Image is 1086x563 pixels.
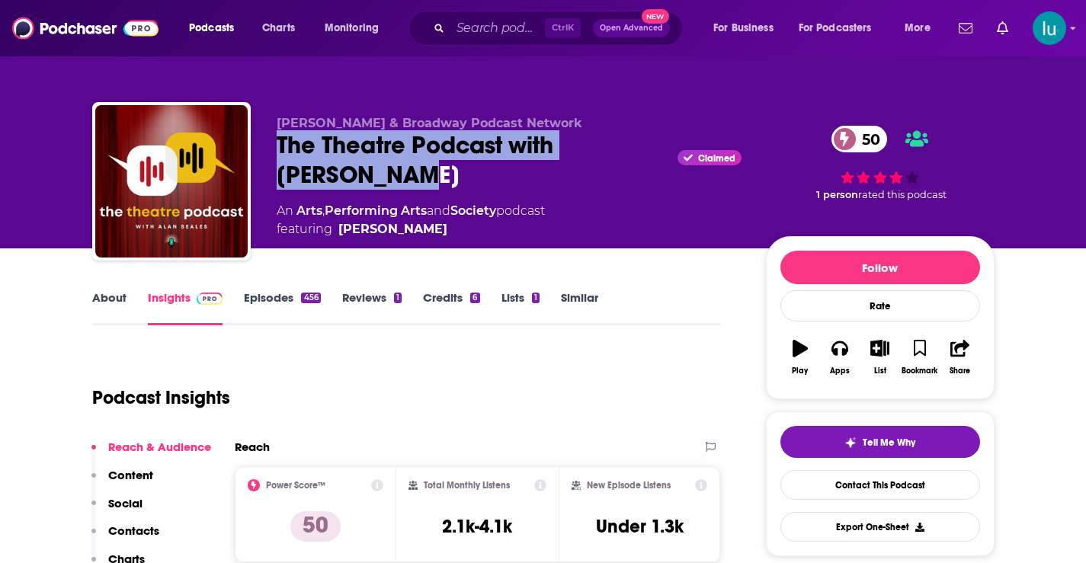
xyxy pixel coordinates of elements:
[12,14,159,43] img: Podchaser - Follow, Share and Rate Podcasts
[91,496,143,524] button: Social
[991,15,1014,41] a: Show notifications dropdown
[1033,11,1066,45] span: Logged in as lusodano
[874,366,886,376] div: List
[831,126,888,152] a: 50
[789,16,894,40] button: open menu
[189,18,234,39] span: Podcasts
[863,437,915,449] span: Tell Me Why
[830,366,850,376] div: Apps
[290,511,341,542] p: 50
[816,189,858,200] span: 1 person
[338,220,447,238] a: Alan Seales
[902,366,937,376] div: Bookmark
[235,440,270,454] h2: Reach
[197,293,223,305] img: Podchaser Pro
[394,293,402,303] div: 1
[427,203,450,218] span: and
[950,366,970,376] div: Share
[423,290,479,325] a: Credits6
[1033,11,1066,45] img: User Profile
[698,155,735,162] span: Claimed
[860,330,899,385] button: List
[858,189,947,200] span: rated this podcast
[277,220,545,238] span: featuring
[587,480,671,491] h2: New Episode Listens
[148,290,223,325] a: InsightsPodchaser Pro
[780,251,980,284] button: Follow
[423,11,697,46] div: Search podcasts, credits, & more...
[820,330,860,385] button: Apps
[92,290,127,325] a: About
[780,330,820,385] button: Play
[642,9,669,24] span: New
[900,330,940,385] button: Bookmark
[424,480,510,491] h2: Total Monthly Listens
[178,16,254,40] button: open menu
[301,293,320,303] div: 456
[277,202,545,238] div: An podcast
[314,16,399,40] button: open menu
[91,440,211,468] button: Reach & Audience
[108,440,211,454] p: Reach & Audience
[905,18,931,39] span: More
[277,116,582,130] span: [PERSON_NAME] & Broadway Podcast Network
[501,290,540,325] a: Lists1
[780,290,980,321] div: Rate
[108,496,143,510] p: Social
[596,515,684,538] h3: Under 1.3k
[92,386,230,409] h1: Podcast Insights
[296,203,322,218] a: Arts
[953,15,979,41] a: Show notifications dropdown
[450,203,496,218] a: Society
[470,293,479,303] div: 6
[792,366,808,376] div: Play
[780,512,980,542] button: Export One-Sheet
[780,470,980,500] a: Contact This Podcast
[108,468,153,482] p: Content
[325,203,427,218] a: Performing Arts
[450,16,545,40] input: Search podcasts, credits, & more...
[894,16,950,40] button: open menu
[325,18,379,39] span: Monitoring
[442,515,512,538] h3: 2.1k-4.1k
[244,290,320,325] a: Episodes456
[532,293,540,303] div: 1
[847,126,888,152] span: 50
[940,330,979,385] button: Share
[252,16,304,40] a: Charts
[342,290,402,325] a: Reviews1
[91,468,153,496] button: Content
[766,116,995,211] div: 50 1 personrated this podcast
[95,105,248,258] img: The Theatre Podcast with Alan Seales
[266,480,325,491] h2: Power Score™
[780,426,980,458] button: tell me why sparkleTell Me Why
[713,18,774,39] span: For Business
[561,290,598,325] a: Similar
[799,18,872,39] span: For Podcasters
[844,437,857,449] img: tell me why sparkle
[1033,11,1066,45] button: Show profile menu
[545,18,581,38] span: Ctrl K
[108,523,159,538] p: Contacts
[593,19,670,37] button: Open AdvancedNew
[262,18,295,39] span: Charts
[703,16,793,40] button: open menu
[322,203,325,218] span: ,
[91,523,159,552] button: Contacts
[600,24,663,32] span: Open Advanced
